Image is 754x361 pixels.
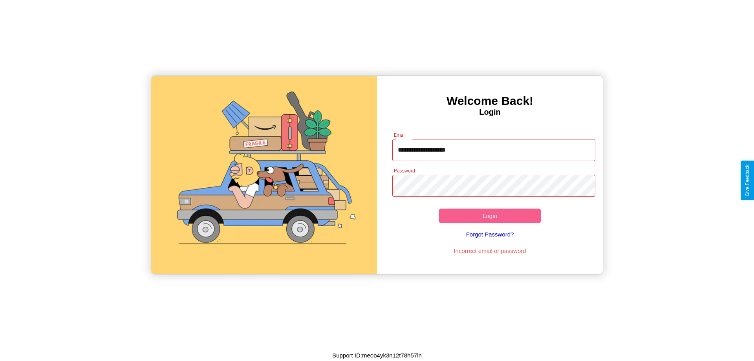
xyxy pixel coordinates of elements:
button: Login [439,209,541,223]
label: Email [394,132,406,138]
p: Incorrect email or password [388,246,592,256]
img: gif [151,76,377,274]
div: Give Feedback [745,165,750,196]
a: Forgot Password? [388,223,592,246]
h3: Welcome Back! [377,94,603,108]
p: Support ID: meoo4yk3n12t78h57ln [332,350,422,361]
h4: Login [377,108,603,117]
label: Password [394,167,415,174]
